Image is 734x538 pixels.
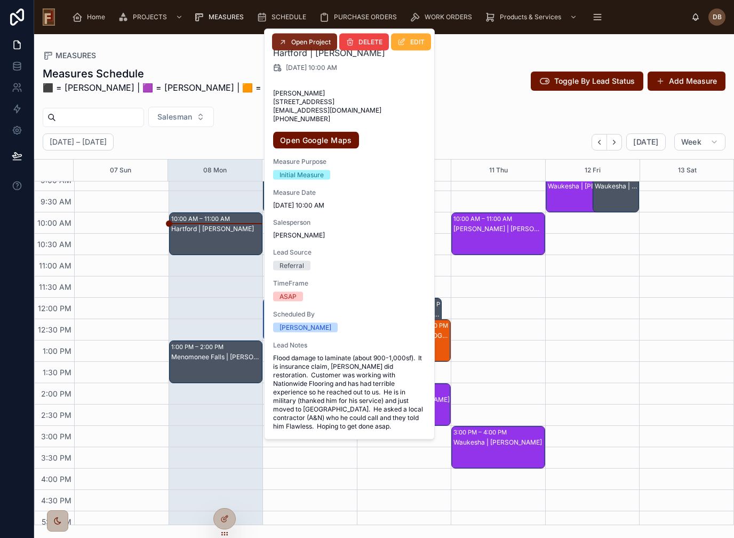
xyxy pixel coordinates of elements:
[452,213,545,255] div: 10:00 AM – 11:00 AM[PERSON_NAME] | [PERSON_NAME]
[334,13,397,21] span: PURCHASE ORDERS
[273,132,359,149] a: Open Google Maps
[273,231,427,239] span: [PERSON_NAME]
[280,170,324,179] div: Initial Measure
[420,320,451,361] div: 12:30 PM – 1:30 PM[GEOGRAPHIC_DATA] | [PERSON_NAME]
[55,50,96,61] span: MEASURES
[452,426,545,468] div: 3:00 PM – 4:00 PMWaukesha | [PERSON_NAME]
[272,13,306,21] span: SCHEDULE
[36,282,74,291] span: 11:30 AM
[453,427,509,438] div: 3:00 PM – 4:00 PM
[626,133,665,151] button: [DATE]
[681,137,701,147] span: Week
[133,13,167,21] span: PROJECTS
[280,322,331,332] div: [PERSON_NAME]
[500,13,561,21] span: Products & Services
[203,160,227,181] button: 08 Mon
[157,112,192,122] span: Salesman
[280,291,297,301] div: ASAP
[209,13,244,21] span: MEASURES
[38,410,74,420] span: 2:30 PM
[40,346,74,355] span: 1:00 PM
[546,170,625,212] div: 9:00 AM – 10:00 AMWaukesha | [PERSON_NAME]
[273,201,427,209] span: [DATE] 10:00 AM
[43,81,434,94] p: ⬛ = [PERSON_NAME] | 🟪 = [PERSON_NAME] | 🟧 = [PERSON_NAME] | 🟦 = [PERSON_NAME]
[358,38,382,46] span: DELETE
[190,7,251,27] a: MEASURES
[554,76,635,86] span: Toggle By Lead Status
[110,160,131,181] button: 07 Sun
[316,7,404,27] a: PURCHASE ORDERS
[489,160,508,181] button: 11 Thu
[425,13,472,21] span: WORK ORDERS
[38,389,74,398] span: 2:00 PM
[272,34,337,51] button: Open Project
[273,188,427,196] span: Measure Date
[115,7,188,27] a: PROJECTS
[63,5,691,29] div: scrollable content
[35,218,74,227] span: 10:00 AM
[678,160,697,181] button: 13 Sat
[38,432,74,441] span: 3:00 PM
[87,13,105,21] span: Home
[170,213,262,255] div: 10:00 AM – 11:00 AMHartford | [PERSON_NAME]
[171,213,233,224] div: 10:00 AM – 11:00 AM
[253,7,314,27] a: SCHEDULE
[273,341,427,349] span: Lead Notes
[453,213,515,224] div: 10:00 AM – 11:00 AM
[674,133,725,151] button: Week
[171,342,226,352] div: 1:00 PM – 2:00 PM
[273,279,427,287] span: TimeFrame
[43,9,55,26] img: App logo
[38,474,74,484] span: 4:00 PM
[453,225,544,233] div: [PERSON_NAME] | [PERSON_NAME]
[35,325,74,334] span: 12:30 PM
[422,331,450,340] div: [GEOGRAPHIC_DATA] | [PERSON_NAME]
[273,248,427,256] span: Lead Source
[273,157,427,165] span: Measure Purpose
[280,260,304,270] div: Referral
[585,160,601,181] button: 12 Fri
[453,438,544,447] div: Waukesha | [PERSON_NAME]
[482,7,583,27] a: Products & Services
[531,72,643,91] button: Toggle By Lead Status
[40,368,74,377] span: 1:30 PM
[339,34,389,51] button: DELETE
[273,89,427,123] span: [PERSON_NAME] [STREET_ADDRESS] [EMAIL_ADDRESS][DOMAIN_NAME] [PHONE_NUMBER]
[391,34,431,51] button: EDIT
[291,38,331,46] span: Open Project
[548,182,624,191] div: Waukesha | [PERSON_NAME]
[43,66,434,81] h1: Measures Schedule
[38,197,74,206] span: 9:30 AM
[410,38,425,46] span: EDIT
[148,107,214,127] button: Select Button
[713,13,722,21] span: DB
[273,218,427,226] span: Salesperson
[69,7,113,27] a: Home
[592,134,607,151] button: Back
[633,137,658,147] span: [DATE]
[607,134,622,151] button: Next
[648,72,725,91] button: Add Measure
[273,353,427,430] span: Flood damage to laminate (about 900-1,000sf). It is insurance claim, [PERSON_NAME] did restoratio...
[39,517,74,526] span: 5:00 PM
[595,182,639,191] div: Waukesha | [PERSON_NAME]
[170,341,262,383] div: 1:00 PM – 2:00 PMMenomonee Falls | [PERSON_NAME]
[36,261,74,270] span: 11:00 AM
[171,225,262,233] div: Hartford | [PERSON_NAME]
[273,46,427,59] h2: Hartford | [PERSON_NAME]
[286,64,337,72] span: [DATE] 10:00 AM
[38,176,74,185] span: 9:00 AM
[171,353,262,361] div: Menomonee Falls | [PERSON_NAME]
[43,50,96,61] a: MEASURES
[35,304,74,313] span: 12:00 PM
[50,137,107,147] h2: [DATE] – [DATE]
[273,310,427,318] span: Scheduled By
[406,7,480,27] a: WORK ORDERS
[38,453,74,462] span: 3:30 PM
